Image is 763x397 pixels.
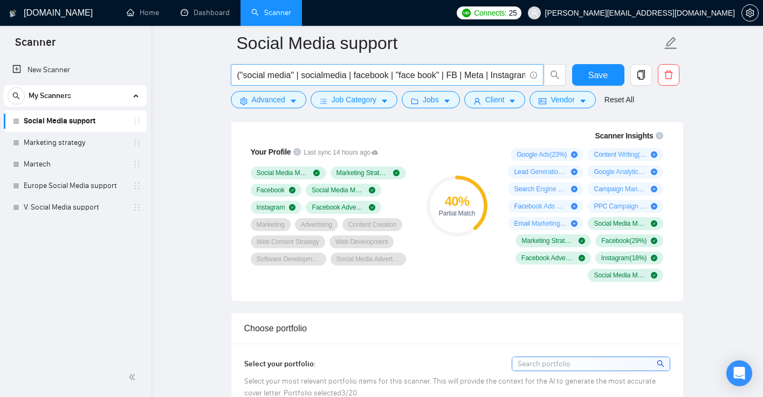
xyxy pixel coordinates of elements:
[257,203,285,212] span: Instagram
[588,68,608,82] span: Save
[312,186,365,194] span: Social Media Management
[462,9,471,17] img: upwork-logo.png
[427,195,487,208] div: 40 %
[651,238,657,244] span: check-circle
[251,148,291,156] span: Your Profile
[289,187,295,193] span: check-circle
[601,254,647,262] span: Instagram ( 18 %)
[726,360,752,386] div: Open Intercom Messenger
[127,8,159,17] a: homeHome
[657,358,666,370] span: search
[133,203,141,212] span: holder
[651,272,657,278] span: check-circle
[658,70,679,80] span: delete
[579,255,585,261] span: check-circle
[257,186,285,194] span: Facebook
[257,255,320,263] span: Software Development
[24,175,126,197] a: Europe Social Media support
[251,8,291,17] a: searchScanner
[544,64,566,86] button: search
[473,97,481,105] span: user
[181,8,230,17] a: dashboardDashboard
[571,186,578,192] span: plus-circle
[257,238,319,246] span: Web Content Strategy
[631,70,651,80] span: copy
[601,236,647,245] span: Facebook ( 29 %)
[604,94,634,106] a: Reset All
[514,202,567,211] span: Facebook Ads Manager ( 11 %)
[741,9,759,17] a: setting
[24,154,126,175] a: Martech
[741,4,759,22] button: setting
[517,150,567,159] span: Google Ads ( 23 %)
[594,271,647,280] span: Social Media Management ( 18 %)
[29,85,71,107] span: My Scanners
[348,220,396,229] span: Content Creation
[509,7,517,19] span: 25
[651,255,657,261] span: check-circle
[579,238,585,244] span: check-circle
[244,313,670,344] div: Choose portfolio
[423,94,439,106] span: Jobs
[336,169,389,177] span: Marketing Strategy
[594,185,647,193] span: Campaign Management ( 11 %)
[594,202,647,211] span: PPC Campaign Setup & Management ( 11 %)
[9,5,17,22] img: logo
[244,359,316,368] span: Select your portfolio:
[508,97,516,105] span: caret-down
[257,169,310,177] span: Social Media Marketing
[24,110,126,132] a: Social Media support
[742,9,758,17] span: setting
[301,220,332,229] span: Advertising
[133,160,141,169] span: holder
[594,168,647,176] span: Google Analytics ( 14 %)
[293,148,301,156] span: info-circle
[514,168,567,176] span: Lead Generation ( 15 %)
[664,36,678,50] span: edit
[312,203,365,212] span: Facebook Advertising
[545,70,565,80] span: search
[393,170,400,176] span: check-circle
[24,132,126,154] a: Marketing strategy
[512,357,670,371] input: Search portfolio
[6,34,64,57] span: Scanner
[313,170,320,176] span: check-circle
[133,117,141,126] span: holder
[128,372,139,382] span: double-left
[332,94,376,106] span: Job Category
[656,132,663,140] span: info-circle
[571,203,578,210] span: plus-circle
[571,169,578,175] span: plus-circle
[595,132,653,140] span: Scanner Insights
[24,197,126,218] a: V. Social Media support
[427,210,487,217] div: Partial Match
[651,220,657,227] span: check-circle
[237,30,662,57] input: Scanner name...
[521,254,574,262] span: Facebook Advertising ( 22 %)
[320,97,327,105] span: bars
[651,186,657,192] span: plus-circle
[335,238,388,246] span: Web Development
[8,92,24,100] span: search
[4,85,147,218] li: My Scanners
[651,169,657,175] span: plus-circle
[651,151,657,158] span: plus-circle
[658,64,679,86] button: delete
[630,64,652,86] button: copy
[304,148,378,158] span: Last sync 14 hours ago
[594,150,647,159] span: Content Writing ( 15 %)
[237,68,525,82] input: Search Freelance Jobs...
[579,97,587,105] span: caret-down
[514,185,567,193] span: Search Engine Optimization ( 13 %)
[571,151,578,158] span: plus-circle
[369,187,375,193] span: check-circle
[311,91,397,108] button: barsJob Categorycaret-down
[231,91,306,108] button: settingAdvancedcaret-down
[402,91,460,108] button: folderJobscaret-down
[571,220,578,227] span: plus-circle
[531,9,538,17] span: user
[240,97,248,105] span: setting
[443,97,451,105] span: caret-down
[594,219,647,228] span: Social Media Marketing ( 68 %)
[521,236,574,245] span: Marketing Strategy ( 40 %)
